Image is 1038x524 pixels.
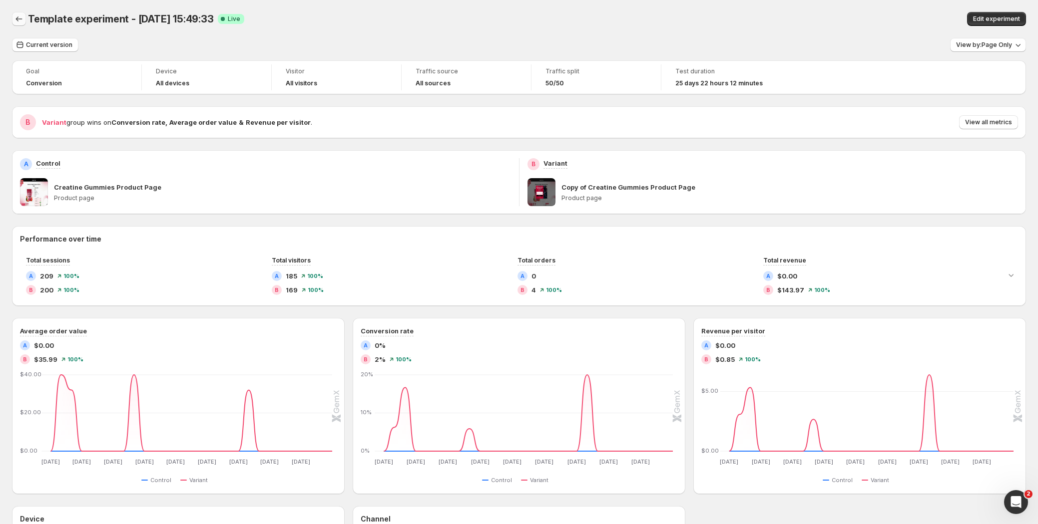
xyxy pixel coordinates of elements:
[156,79,189,87] h4: All devices
[561,194,1019,202] p: Product page
[286,67,387,75] span: Visitor
[286,79,317,87] h4: All visitors
[745,356,761,362] span: 100 %
[701,387,718,394] text: $5.00
[292,458,310,465] text: [DATE]
[973,458,991,465] text: [DATE]
[150,476,171,484] span: Control
[561,182,695,192] p: Copy of Creatine Gummies Product Page
[832,476,853,484] span: Control
[1004,268,1018,282] button: Expand chart
[777,271,797,281] span: $0.00
[275,273,279,279] h2: A
[361,409,372,416] text: 10%
[63,273,79,279] span: 100 %
[42,118,312,126] span: group wins on .
[518,257,555,264] span: Total orders
[67,356,83,362] span: 100 %
[228,15,240,23] span: Live
[967,12,1026,26] button: Edit experiment
[631,458,650,465] text: [DATE]
[73,458,91,465] text: [DATE]
[766,273,770,279] h2: A
[135,458,154,465] text: [DATE]
[169,118,237,126] strong: Average order value
[29,287,33,293] h2: B
[535,458,553,465] text: [DATE]
[531,285,536,295] span: 4
[675,66,777,88] a: Test duration25 days 22 hours 12 minutes
[783,458,802,465] text: [DATE]
[531,271,536,281] span: 0
[701,447,719,454] text: $0.00
[482,474,516,486] button: Control
[20,447,37,454] text: $0.00
[307,273,323,279] span: 100 %
[156,67,257,75] span: Device
[308,287,324,293] span: 100 %
[272,257,311,264] span: Total visitors
[959,115,1018,129] button: View all metrics
[20,514,44,524] h3: Device
[286,66,387,88] a: VisitorAll visitors
[34,354,57,364] span: $35.99
[910,458,928,465] text: [DATE]
[229,458,248,465] text: [DATE]
[704,342,708,348] h2: A
[720,458,738,465] text: [DATE]
[950,38,1026,52] button: View by:Page Only
[40,285,53,295] span: 200
[26,66,127,88] a: GoalConversion
[156,66,257,88] a: DeviceAll devices
[364,356,368,362] h2: B
[361,371,373,378] text: 20%
[104,458,122,465] text: [DATE]
[28,13,214,25] span: Template experiment - [DATE] 15:49:33
[141,474,175,486] button: Control
[63,287,79,293] span: 100 %
[165,118,167,126] strong: ,
[29,273,33,279] h2: A
[766,287,770,293] h2: B
[286,271,297,281] span: 185
[41,458,60,465] text: [DATE]
[814,287,830,293] span: 100 %
[260,458,279,465] text: [DATE]
[521,474,552,486] button: Variant
[375,354,386,364] span: 2%
[546,287,562,293] span: 100 %
[941,458,960,465] text: [DATE]
[23,356,27,362] h2: B
[20,371,41,378] text: $40.00
[20,178,48,206] img: Creatine Gummies Product Page
[375,340,386,350] span: 0%
[715,340,735,350] span: $0.00
[416,66,517,88] a: Traffic sourceAll sources
[530,476,548,484] span: Variant
[704,356,708,362] h2: B
[12,38,78,52] button: Current version
[275,287,279,293] h2: B
[815,458,833,465] text: [DATE]
[26,257,70,264] span: Total sessions
[701,326,765,336] h3: Revenue per visitor
[361,514,391,524] h3: Channel
[491,476,512,484] span: Control
[375,458,393,465] text: [DATE]
[26,79,62,87] span: Conversion
[12,12,26,26] button: Back
[20,326,87,336] h3: Average order value
[26,41,72,49] span: Current version
[520,287,524,293] h2: B
[1004,490,1028,514] iframe: Intercom live chat
[54,194,511,202] p: Product page
[23,342,27,348] h2: A
[527,178,555,206] img: Copy of Creatine Gummies Product Page
[180,474,212,486] button: Variant
[543,158,567,168] p: Variant
[545,67,647,75] span: Traffic split
[166,458,185,465] text: [DATE]
[545,79,564,87] span: 50/50
[752,458,770,465] text: [DATE]
[973,15,1020,23] span: Edit experiment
